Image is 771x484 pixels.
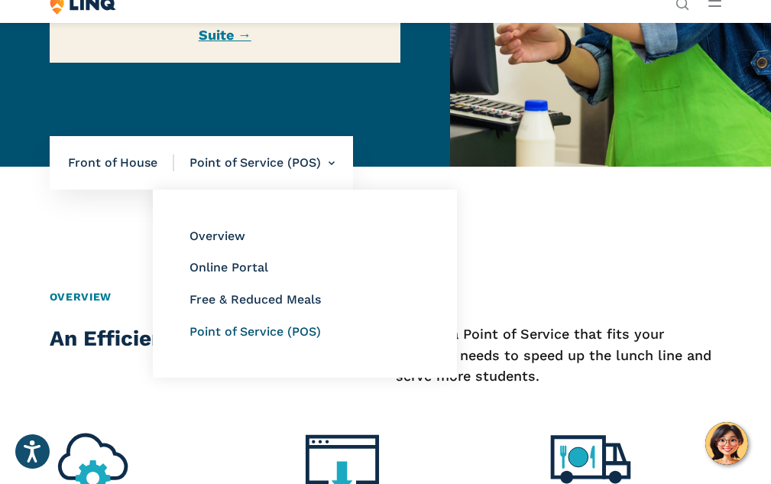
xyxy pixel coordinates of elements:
[190,229,245,243] a: Overview
[50,289,722,305] h2: Overview
[190,324,321,339] a: Point of Service (POS)
[190,292,321,307] a: Free & Reduced Meals
[50,323,376,354] h2: An Efficient Point of Service
[190,260,268,274] a: Online Portal
[396,323,722,386] p: Rely on a Point of Service that fits your district’s needs to speed up the lunch line and serve m...
[68,154,174,171] span: Front of House
[705,422,748,465] button: Hello, have a question? Let’s chat.
[174,136,335,190] li: Point of Service (POS)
